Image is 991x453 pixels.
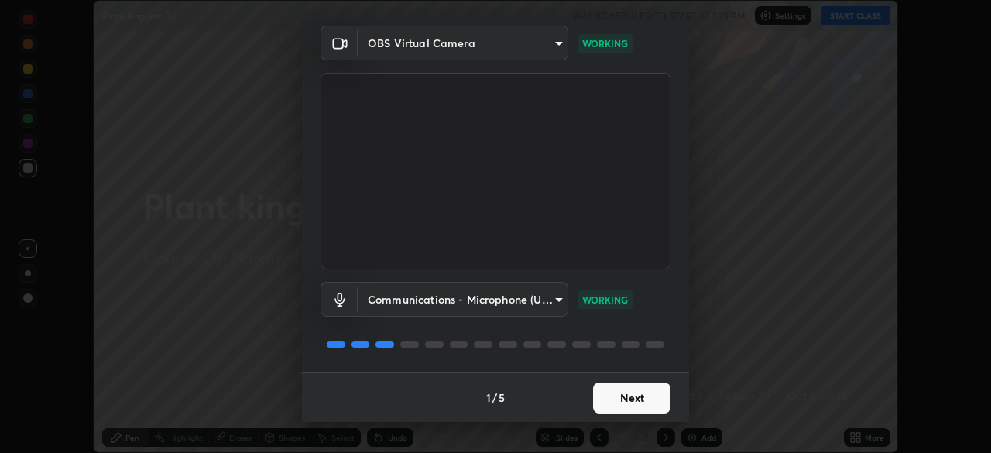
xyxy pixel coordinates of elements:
h4: 5 [499,390,505,406]
button: Next [593,383,670,414]
p: WORKING [582,293,628,307]
div: OBS Virtual Camera [358,282,568,317]
p: WORKING [582,36,628,50]
div: OBS Virtual Camera [358,26,568,60]
h4: 1 [486,390,491,406]
h4: / [492,390,497,406]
